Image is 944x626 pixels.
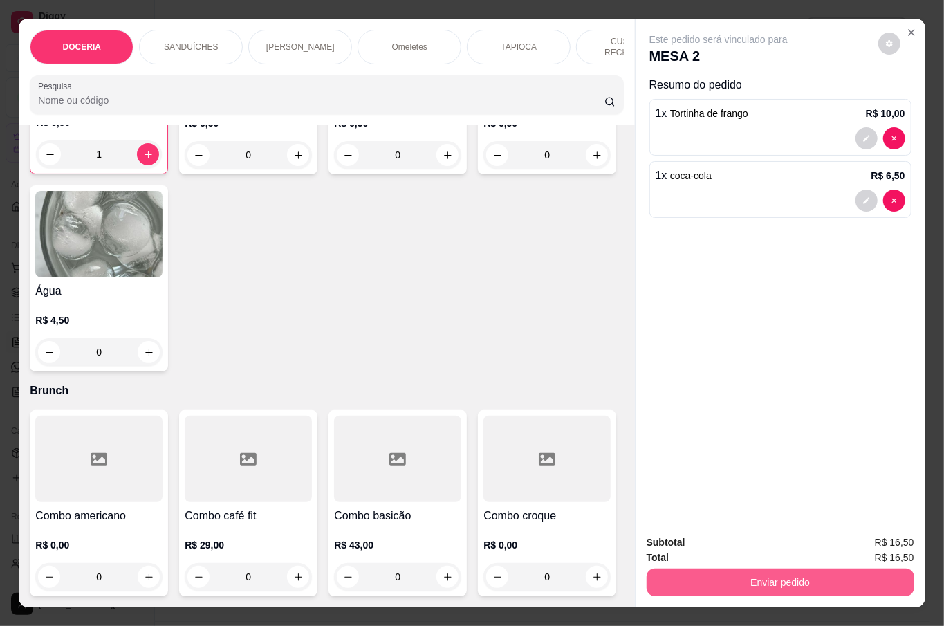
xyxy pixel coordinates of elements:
button: decrease-product-quantity [855,190,878,212]
button: Enviar pedido [647,569,914,596]
h4: Combo americano [35,508,163,524]
button: increase-product-quantity [436,566,459,588]
p: SANDUÍCHES [164,42,219,53]
span: Tortinha de frango [670,108,748,119]
button: decrease-product-quantity [878,33,900,55]
p: MESA 2 [649,46,788,66]
button: increase-product-quantity [287,144,309,166]
button: decrease-product-quantity [337,566,359,588]
p: TAPIOCA [501,42,537,53]
button: decrease-product-quantity [883,190,905,212]
button: decrease-product-quantity [883,127,905,149]
button: decrease-product-quantity [187,566,210,588]
label: Pesquisa [38,80,77,92]
p: [PERSON_NAME] [266,42,335,53]
h4: Água [35,283,163,300]
p: Omeletes [392,42,427,53]
p: DOCERIA [63,42,101,53]
p: Este pedido será vinculado para [649,33,788,46]
p: R$ 0,00 [35,538,163,552]
img: product-image [35,191,163,277]
p: R$ 29,00 [185,538,312,552]
button: decrease-product-quantity [337,144,359,166]
p: R$ 10,00 [866,107,905,120]
button: decrease-product-quantity [486,144,508,166]
button: increase-product-quantity [287,566,309,588]
button: Close [900,21,923,44]
p: 1 x [656,167,712,184]
strong: Total [647,552,669,563]
p: R$ 43,00 [334,538,461,552]
span: coca-cola [670,170,712,181]
h4: Combo café fit [185,508,312,524]
p: Brunch [30,383,623,399]
button: decrease-product-quantity [187,144,210,166]
p: R$ 4,50 [35,313,163,327]
input: Pesquisa [38,93,604,107]
button: increase-product-quantity [436,144,459,166]
span: R$ 16,50 [875,535,914,550]
h4: Combo croque [483,508,611,524]
p: R$ 0,00 [483,538,611,552]
button: decrease-product-quantity [855,127,878,149]
p: Resumo do pedido [649,77,911,93]
p: R$ 6,50 [871,169,905,183]
button: increase-product-quantity [586,144,608,166]
strong: Subtotal [647,537,685,548]
span: R$ 16,50 [875,550,914,565]
button: increase-product-quantity [137,143,159,165]
button: decrease-product-quantity [39,143,61,165]
h4: Combo basicão [334,508,461,524]
p: CUSCUZ RECHEADO [588,36,668,58]
p: 1 x [656,105,748,122]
